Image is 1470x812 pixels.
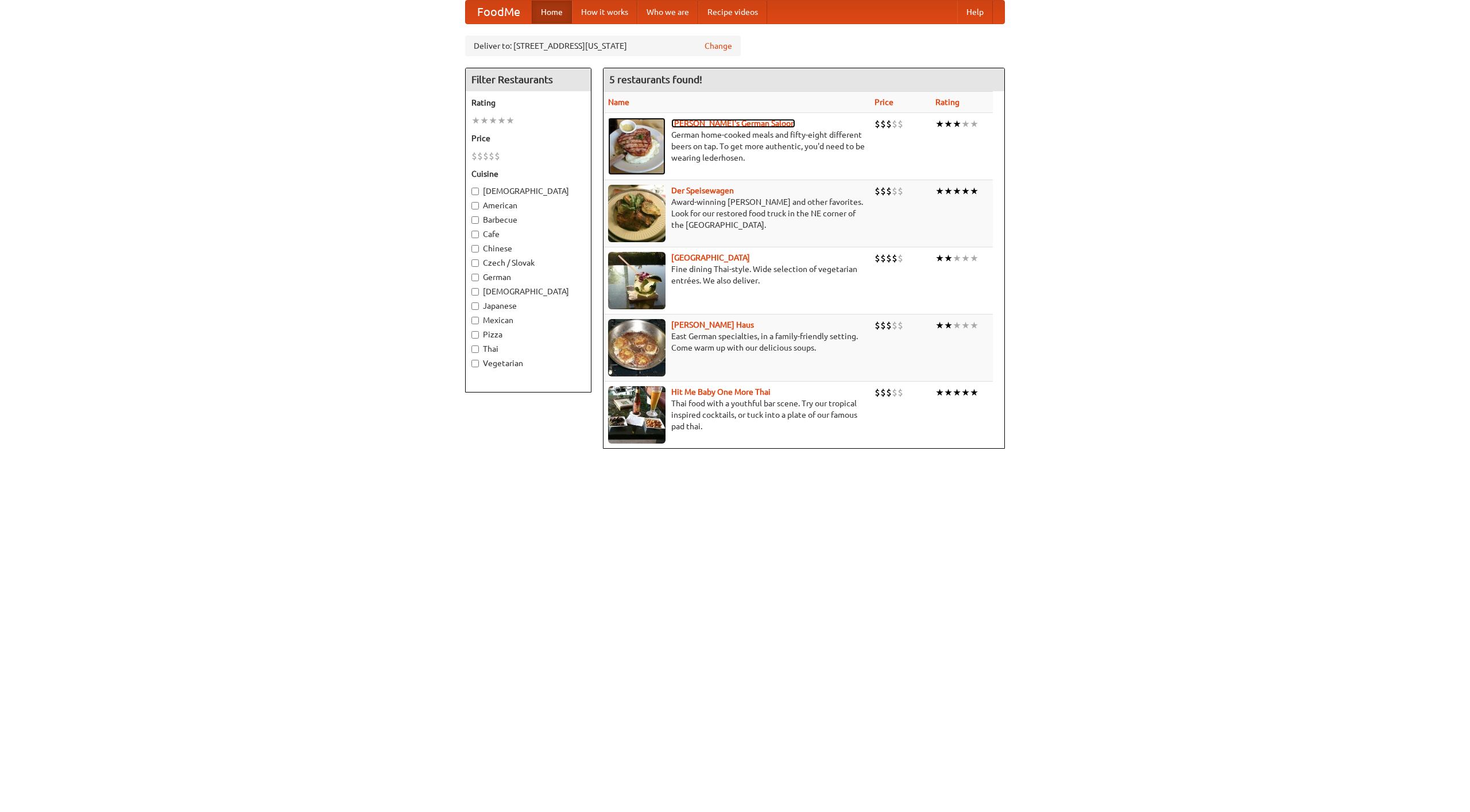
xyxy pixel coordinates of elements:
input: Cafe [471,231,479,238]
li: ★ [944,252,953,265]
li: ★ [497,114,506,127]
input: Thai [471,345,479,353]
label: Barbecue [471,214,585,226]
label: [DEMOGRAPHIC_DATA] [471,286,585,297]
li: ★ [953,118,961,130]
li: $ [886,319,892,332]
div: Deliver to: [STREET_ADDRESS][US_STATE] [465,36,741,56]
li: $ [483,150,489,162]
li: ★ [970,252,978,265]
label: [DEMOGRAPHIC_DATA] [471,185,585,197]
li: ★ [480,114,489,127]
li: $ [875,118,880,130]
a: [PERSON_NAME] Haus [671,320,754,329]
li: ★ [961,118,970,130]
li: ★ [961,185,970,197]
li: ★ [970,386,978,399]
input: [DEMOGRAPHIC_DATA] [471,188,479,195]
li: $ [880,118,886,130]
li: ★ [944,118,953,130]
img: kohlhaus.jpg [608,319,666,376]
label: Japanese [471,300,585,312]
li: $ [471,150,477,162]
a: [PERSON_NAME]'s German Saloon [671,119,795,128]
li: ★ [506,114,514,127]
p: Award-winning [PERSON_NAME] and other favorites. Look for our restored food truck in the NE corne... [608,196,865,231]
p: Fine dining Thai-style. Wide selection of vegetarian entrées. We also deliver. [608,263,865,286]
li: $ [892,118,898,130]
li: $ [898,386,903,399]
li: ★ [953,185,961,197]
img: speisewagen.jpg [608,185,666,242]
a: How it works [572,1,637,24]
li: $ [886,185,892,197]
a: Recipe videos [698,1,767,24]
input: Chinese [471,245,479,252]
a: Rating [935,98,960,107]
h4: Filter Restaurants [466,68,591,91]
h5: Cuisine [471,168,585,180]
li: ★ [953,319,961,332]
input: Mexican [471,317,479,324]
li: ★ [935,386,944,399]
input: German [471,274,479,281]
li: $ [875,319,880,332]
li: $ [880,319,886,332]
li: $ [880,252,886,265]
li: ★ [961,252,970,265]
li: ★ [935,185,944,197]
a: Hit Me Baby One More Thai [671,387,771,397]
input: American [471,202,479,209]
label: Vegetarian [471,358,585,369]
li: ★ [935,319,944,332]
li: ★ [944,319,953,332]
img: babythai.jpg [608,386,666,444]
li: ★ [961,319,970,332]
a: Home [532,1,572,24]
li: ★ [935,118,944,130]
li: $ [886,252,892,265]
li: $ [477,150,483,162]
a: Price [875,98,893,107]
input: Pizza [471,331,479,339]
li: ★ [970,118,978,130]
li: ★ [953,386,961,399]
label: German [471,271,585,283]
li: $ [489,150,494,162]
p: German home-cooked meals and fifty-eight different beers on tap. To get more authentic, you'd nee... [608,129,865,164]
li: $ [898,118,903,130]
li: ★ [953,252,961,265]
a: Der Speisewagen [671,186,734,195]
a: Name [608,98,629,107]
li: $ [898,319,903,332]
a: Help [957,1,993,24]
label: Cafe [471,228,585,240]
li: $ [892,185,898,197]
label: Pizza [471,329,585,340]
label: Czech / Slovak [471,257,585,269]
a: [GEOGRAPHIC_DATA] [671,253,750,262]
img: satay.jpg [608,252,666,309]
li: $ [898,252,903,265]
li: ★ [970,319,978,332]
label: Chinese [471,243,585,254]
input: Czech / Slovak [471,259,479,267]
a: FoodMe [466,1,532,24]
h5: Rating [471,97,585,108]
li: $ [880,185,886,197]
li: ★ [489,114,497,127]
li: $ [898,185,903,197]
label: American [471,200,585,211]
li: $ [494,150,500,162]
li: ★ [944,386,953,399]
li: $ [875,386,880,399]
a: Change [705,40,732,52]
li: $ [892,252,898,265]
li: $ [892,386,898,399]
input: Japanese [471,302,479,310]
li: $ [886,118,892,130]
